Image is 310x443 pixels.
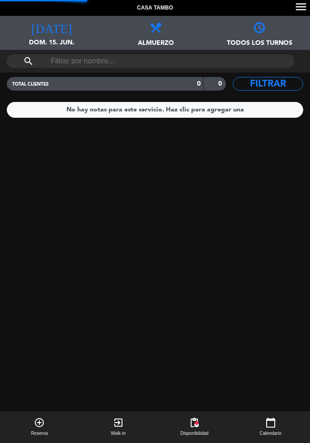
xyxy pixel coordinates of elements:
[189,417,200,428] span: pending_actions
[265,417,276,428] i: calendar_today
[31,430,48,437] span: Reserva
[260,430,282,437] span: Calendario
[34,417,45,428] i: add_circle_outline
[66,105,244,115] div: No hay notas para este servicio. Haz clic para agregar una
[113,417,124,428] i: exit_to_app
[31,20,72,33] i: [DATE]
[233,77,304,91] button: Filtrar
[218,81,224,87] strong: 0
[23,56,34,67] i: search
[197,81,201,87] strong: 0
[194,420,199,426] span: fiber_manual_record
[111,430,126,437] span: Walk-in
[79,411,158,443] button: exit_to_appWalk-in
[137,4,173,13] span: Casa Tambo
[50,54,251,68] input: Filtrar por nombre...
[12,82,49,87] span: TOTAL CLIENTES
